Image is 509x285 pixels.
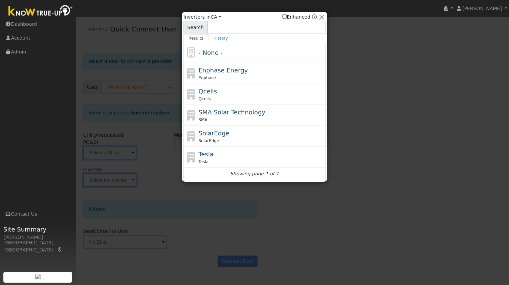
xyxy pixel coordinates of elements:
[282,14,310,21] label: Enhanced
[3,239,72,254] div: [GEOGRAPHIC_DATA], [GEOGRAPHIC_DATA]
[199,138,219,144] span: SolarEdge
[230,170,279,177] i: Showing page 1 of 1
[199,96,211,102] span: Qcells
[199,130,229,137] span: SolarEdge
[183,21,207,34] span: Search
[208,34,233,42] a: History
[199,159,209,165] span: Tesla
[282,14,317,21] span: Show enhanced providers
[183,34,208,42] a: Results
[312,14,317,20] a: Enhanced Providers
[199,67,248,74] span: Enphase Energy
[199,117,207,123] span: SMA
[35,274,41,279] img: retrieve
[199,109,265,116] span: SMA Solar Technology
[183,14,221,21] span: Inverters in
[3,234,72,241] div: [PERSON_NAME]
[199,88,217,95] span: Qcells
[462,6,502,11] span: [PERSON_NAME]
[211,14,221,20] a: CA
[199,49,223,56] span: - None -
[199,151,214,158] span: Tesla
[199,75,216,81] span: Enphase
[3,225,72,234] span: Site Summary
[5,4,76,19] img: Know True-Up
[57,247,63,253] a: Map
[282,14,287,19] input: Enhanced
